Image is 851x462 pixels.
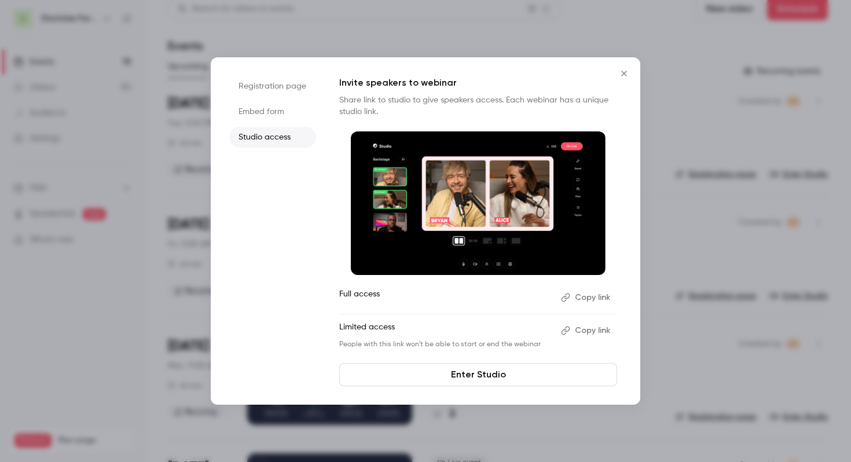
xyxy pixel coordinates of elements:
[351,131,606,275] img: Invite speakers to webinar
[339,288,552,307] p: Full access
[339,363,617,386] a: Enter Studio
[339,76,617,90] p: Invite speakers to webinar
[229,76,316,97] li: Registration page
[229,101,316,122] li: Embed form
[556,321,617,340] button: Copy link
[229,127,316,148] li: Studio access
[339,340,552,349] p: People with this link won't be able to start or end the webinar
[339,321,552,340] p: Limited access
[556,288,617,307] button: Copy link
[612,62,636,85] button: Close
[339,94,617,118] p: Share link to studio to give speakers access. Each webinar has a unique studio link.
